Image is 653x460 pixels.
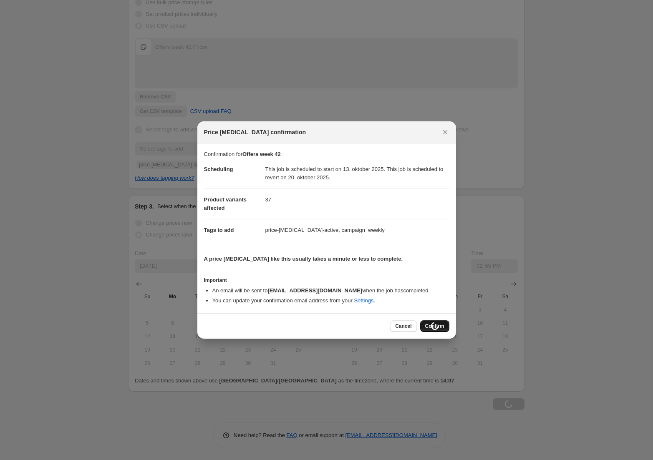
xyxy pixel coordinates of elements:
b: A price [MEDICAL_DATA] like this usually takes a minute or less to complete. [204,256,403,262]
p: Confirmation for [204,150,449,158]
button: Close [439,126,451,138]
h3: Important [204,277,449,284]
span: Cancel [395,323,411,329]
dd: price-[MEDICAL_DATA]-active, campaign_weekly [265,219,449,241]
span: Tags to add [204,227,234,233]
span: Scheduling [204,166,233,172]
button: Cancel [390,320,416,332]
dd: This job is scheduled to start on 13. oktober 2025. This job is scheduled to revert on 20. oktobe... [265,158,449,189]
a: Settings [354,297,373,304]
li: An email will be sent to when the job has completed . [212,287,449,295]
li: You can update your confirmation email address from your . [212,297,449,305]
b: Offers week 42 [242,151,281,157]
span: Product variants affected [204,196,247,211]
dd: 37 [265,189,449,211]
b: [EMAIL_ADDRESS][DOMAIN_NAME] [267,287,362,294]
span: Price [MEDICAL_DATA] confirmation [204,128,306,136]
